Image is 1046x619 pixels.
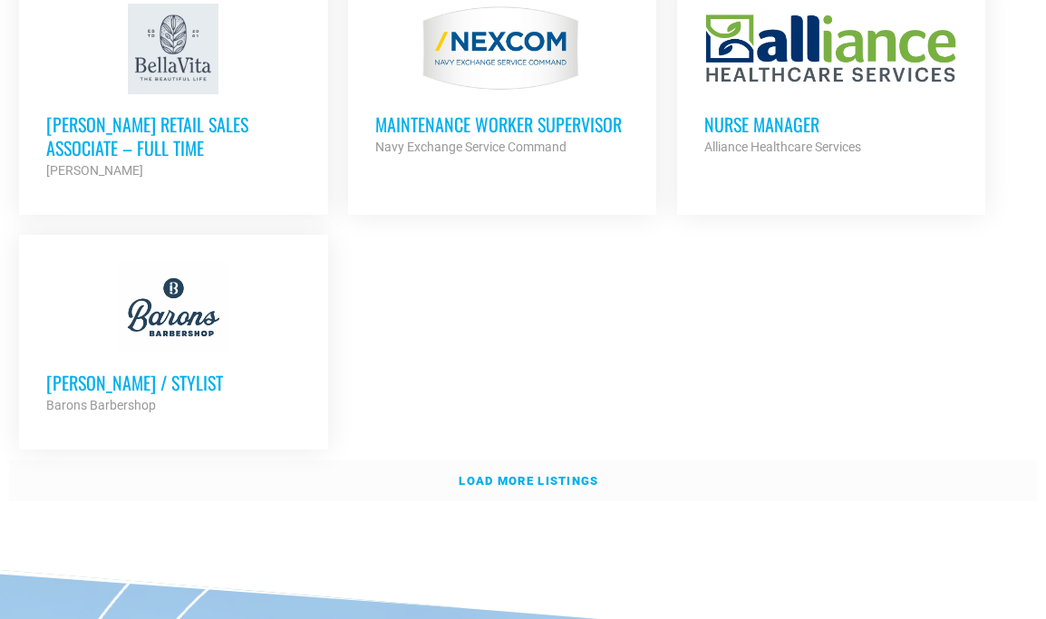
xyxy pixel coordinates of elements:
a: [PERSON_NAME] / Stylist Barons Barbershop [19,235,327,443]
strong: Navy Exchange Service Command [375,140,567,154]
h3: Nurse Manager [704,112,958,136]
strong: [PERSON_NAME] [46,163,143,178]
a: Load more listings [9,460,1037,502]
h3: [PERSON_NAME] / Stylist [46,371,300,394]
h3: [PERSON_NAME] Retail Sales Associate – Full Time [46,112,300,160]
strong: Barons Barbershop [46,398,156,412]
strong: Alliance Healthcare Services [704,140,861,154]
h3: MAINTENANCE WORKER SUPERVISOR [375,112,629,136]
strong: Load more listings [459,474,598,488]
